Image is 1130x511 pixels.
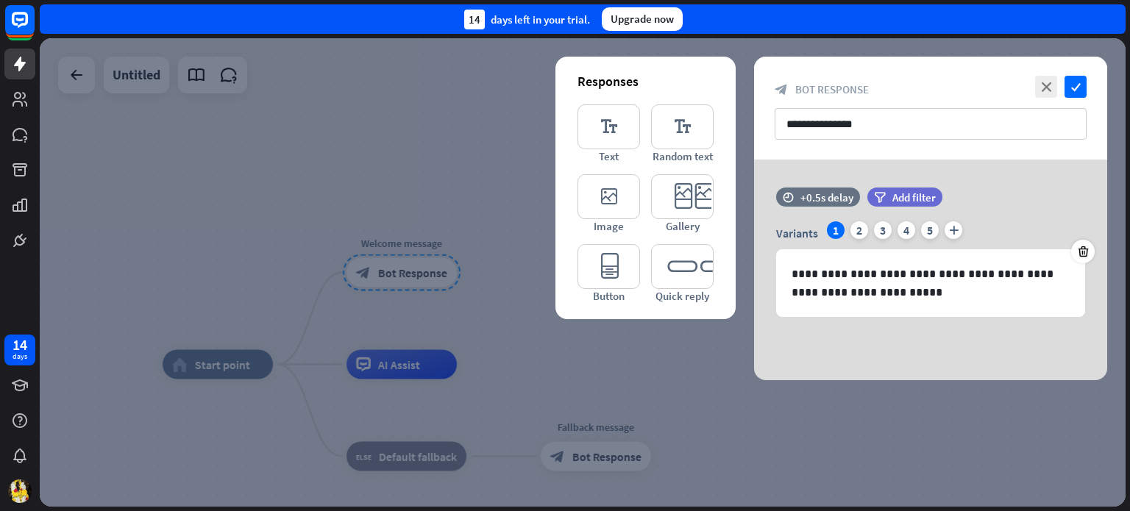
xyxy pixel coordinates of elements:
i: time [783,192,794,202]
span: Bot Response [795,82,869,96]
span: Add filter [892,190,936,204]
div: 1 [827,221,845,239]
div: 5 [921,221,939,239]
i: check [1065,76,1087,98]
i: filter [874,192,886,203]
div: 3 [874,221,892,239]
div: 4 [898,221,915,239]
i: block_bot_response [775,83,788,96]
i: close [1035,76,1057,98]
div: +0.5s delay [800,190,853,204]
div: 14 [13,338,27,351]
div: 14 [464,10,485,29]
i: plus [945,221,962,239]
a: 14 days [4,335,35,365]
div: days left in your trial. [464,10,590,29]
div: 2 [850,221,868,239]
button: Open LiveChat chat widget [12,6,56,50]
div: days [13,351,27,362]
div: Upgrade now [602,7,683,31]
span: Variants [776,226,818,240]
